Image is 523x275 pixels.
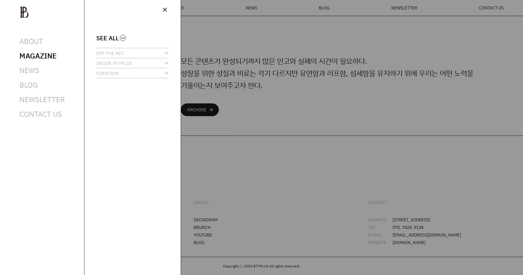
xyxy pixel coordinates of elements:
[96,68,169,78] a: CURATION
[19,65,39,75] a: NEWS
[96,71,119,75] span: CURATION
[96,48,169,58] a: OFF THE REC
[161,6,169,13] span: close
[96,51,124,55] span: OFF THE REC
[19,51,57,61] span: MAGAZINE
[96,58,169,68] a: INSIDE BTYPLUS
[96,36,119,40] span: SEE ALL
[19,80,38,90] a: BLOG
[19,95,65,104] a: NEWSLETTER
[19,6,29,18] img: ba379d5522eb3.png
[19,109,62,119] a: CONTACT US
[19,36,43,46] a: ABOUT
[96,61,132,65] span: INSIDE BTYPLUS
